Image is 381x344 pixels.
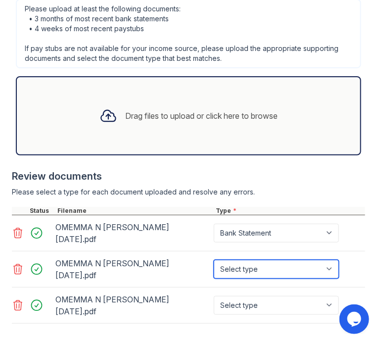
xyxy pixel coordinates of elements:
div: OMEMMA N [PERSON_NAME] [DATE].pdf [55,292,210,319]
div: Review documents [12,169,365,183]
div: Please select a type for each document uploaded and resolve any errors. [12,187,365,197]
div: Type [214,207,365,215]
div: OMEMMA N [PERSON_NAME] [DATE].pdf [55,255,210,283]
iframe: chat widget [339,304,371,334]
div: Status [28,207,55,215]
div: Drag files to upload or click here to browse [125,110,278,122]
div: Filename [55,207,214,215]
div: OMEMMA N [PERSON_NAME] [DATE].pdf [55,219,210,247]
